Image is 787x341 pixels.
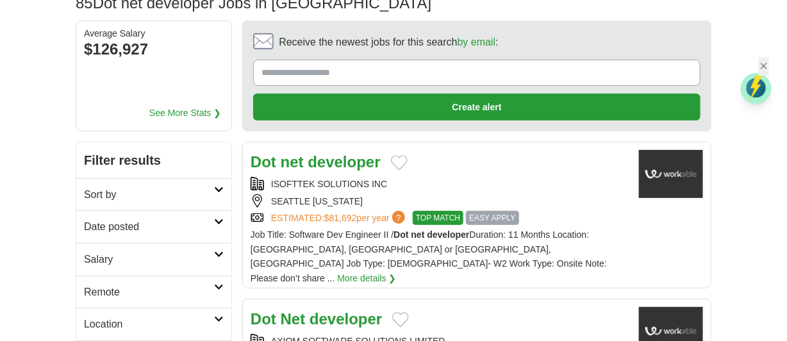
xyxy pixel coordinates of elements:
span: EASY APPLY [466,211,518,225]
div: ISOFTTEK SOLUTIONS INC [251,177,629,191]
h2: Filter results [76,142,231,178]
strong: Dot [251,310,276,328]
h2: Sort by [84,187,214,203]
strong: developer [310,310,382,328]
h2: Salary [84,251,214,268]
button: Add to favorite jobs [391,155,408,170]
img: Company logo [639,150,703,198]
strong: Dot [393,229,408,240]
strong: net [281,153,304,170]
button: Add to favorite jobs [392,312,409,328]
div: $126,927 [84,38,224,61]
a: ESTIMATED:$81,692per year? [271,211,408,225]
h2: Date posted [84,219,214,235]
a: Dot net developer [251,153,381,170]
span: Receive the newest jobs for this search : [279,34,498,51]
h2: Location [84,316,214,333]
a: Dot Net developer [251,310,382,328]
strong: developer [308,153,380,170]
span: ? [392,211,405,224]
span: TOP MATCH [413,211,463,225]
a: Location [76,308,231,340]
a: Sort by [76,178,231,211]
strong: Net [281,310,306,328]
a: Date posted [76,210,231,243]
strong: net [411,229,425,240]
span: Job Title: Software Dev Engineer II / Duration: 11 Months Location: [GEOGRAPHIC_DATA], [GEOGRAPHI... [251,229,607,283]
strong: developer [427,229,469,240]
a: More details ❯ [337,271,396,285]
a: Remote [76,276,231,308]
div: Average Salary [84,29,224,38]
span: $81,692 [324,213,357,223]
a: by email [458,37,496,47]
h2: Remote [84,284,214,301]
div: SEATTLE [US_STATE] [251,194,629,208]
a: Salary [76,243,231,276]
button: Create alert [253,94,700,121]
a: See More Stats ❯ [149,106,221,120]
strong: Dot [251,153,276,170]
